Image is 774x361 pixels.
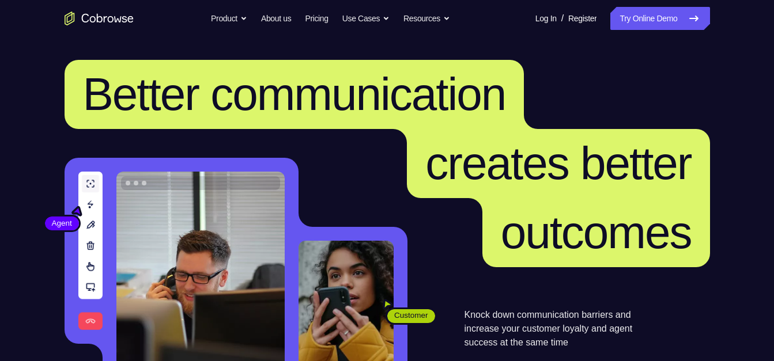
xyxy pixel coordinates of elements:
span: / [561,12,564,25]
span: outcomes [501,207,692,258]
a: Pricing [305,7,328,30]
span: creates better [425,138,691,189]
a: Try Online Demo [610,7,709,30]
a: Go to the home page [65,12,134,25]
a: Log In [535,7,557,30]
button: Product [211,7,247,30]
span: Better communication [83,69,506,120]
a: About us [261,7,291,30]
a: Register [568,7,596,30]
button: Use Cases [342,7,390,30]
p: Knock down communication barriers and increase your customer loyalty and agent success at the sam... [465,308,653,349]
button: Resources [403,7,450,30]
